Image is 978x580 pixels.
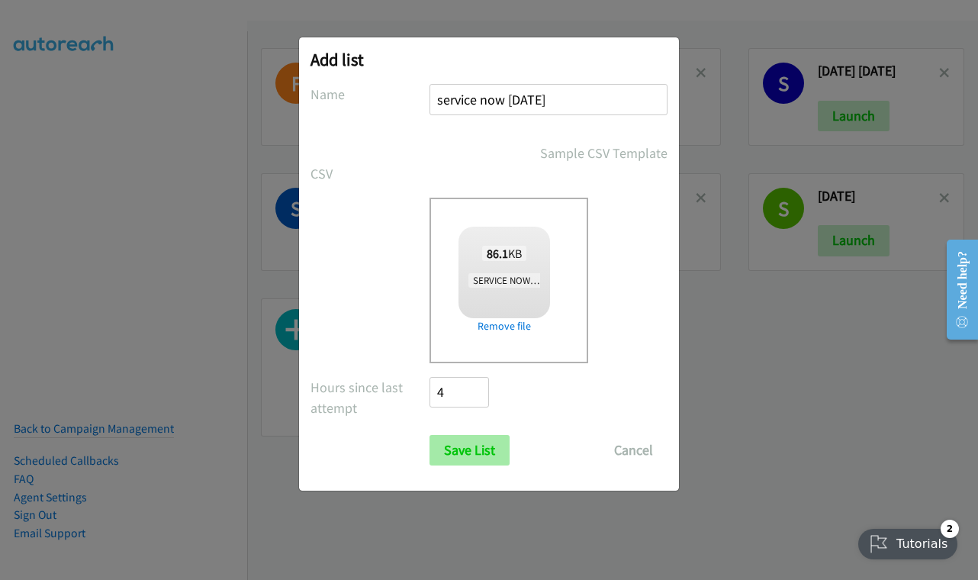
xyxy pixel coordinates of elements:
[849,514,967,569] iframe: Checklist
[540,143,668,163] a: Sample CSV Template
[487,246,508,261] strong: 86.1
[310,377,429,418] label: Hours since last attempt
[468,273,585,288] span: SERVICE NOW - [DATE].csv
[600,435,668,466] button: Cancel
[310,163,429,184] label: CSV
[934,229,978,350] iframe: Resource Center
[310,49,668,70] h2: Add list
[310,84,429,105] label: Name
[458,318,550,334] a: Remove file
[482,246,527,261] span: KB
[429,435,510,466] input: Save List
